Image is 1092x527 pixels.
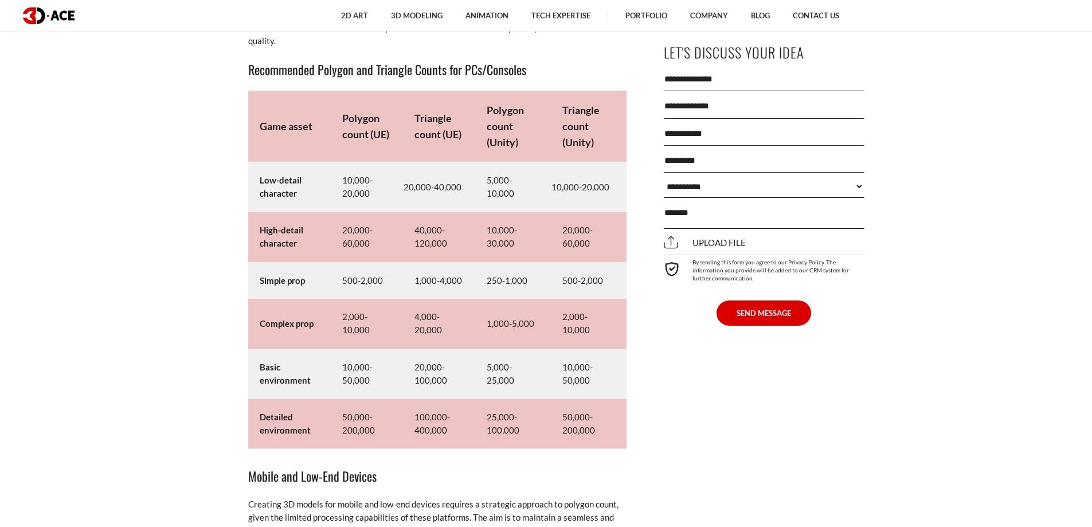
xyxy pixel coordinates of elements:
[403,212,475,262] td: 40,000-120,000
[414,112,461,140] strong: Triangle count (UE)
[551,299,627,349] td: 2,000-10,000
[664,237,746,248] span: Upload file
[331,399,403,449] td: 50,000-200,000
[331,262,403,299] td: 500-2,000
[403,299,475,349] td: 4,000-20,000
[475,262,551,299] td: 250-1,000
[403,399,475,449] td: 100,000-400,000
[23,7,75,24] img: logo dark
[260,318,314,329] strong: Complex prop
[551,262,627,299] td: 500-2,000
[403,162,475,212] td: 20,000-40,000
[331,349,403,399] td: 10,000-50,000
[475,399,551,449] td: 25,000-100,000
[260,225,303,248] strong: High-detail character
[260,362,311,385] strong: Basic environment
[342,112,389,140] strong: Polygon count (UE)
[331,162,403,212] td: 10,000-20,000
[260,120,312,132] strong: Game asset
[717,300,811,326] button: SEND MESSAGE
[260,412,311,435] strong: Detailed environment
[551,399,627,449] td: 50,000-200,000
[551,349,627,399] td: 10,000-50,000
[248,60,627,79] h3: Recommended Polygon and Triangle Counts for PCs/Consoles
[331,212,403,262] td: 20,000-60,000
[475,162,551,212] td: 5,000-10,000
[551,212,627,262] td: 20,000-60,000
[475,212,551,262] td: 10,000-30,000
[248,466,627,486] h3: Mobile and Low-End Devices
[562,104,600,149] strong: Triangle count (Unity)
[487,104,524,149] strong: Polygon count (Unity)
[551,162,627,212] td: 10,000-20,000
[331,299,403,349] td: 2,000-10,000
[664,255,864,282] div: By sending this form you agree to our Privacy Policy. The information you provide will be added t...
[403,349,475,399] td: 20,000-100,000
[403,262,475,299] td: 1,000-4,000
[475,349,551,399] td: 5,000-25,000
[260,175,302,198] strong: Low-detail character
[475,299,551,349] td: 1,000-5,000
[664,40,864,65] p: Let's Discuss Your Idea
[260,275,305,286] strong: Simple prop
